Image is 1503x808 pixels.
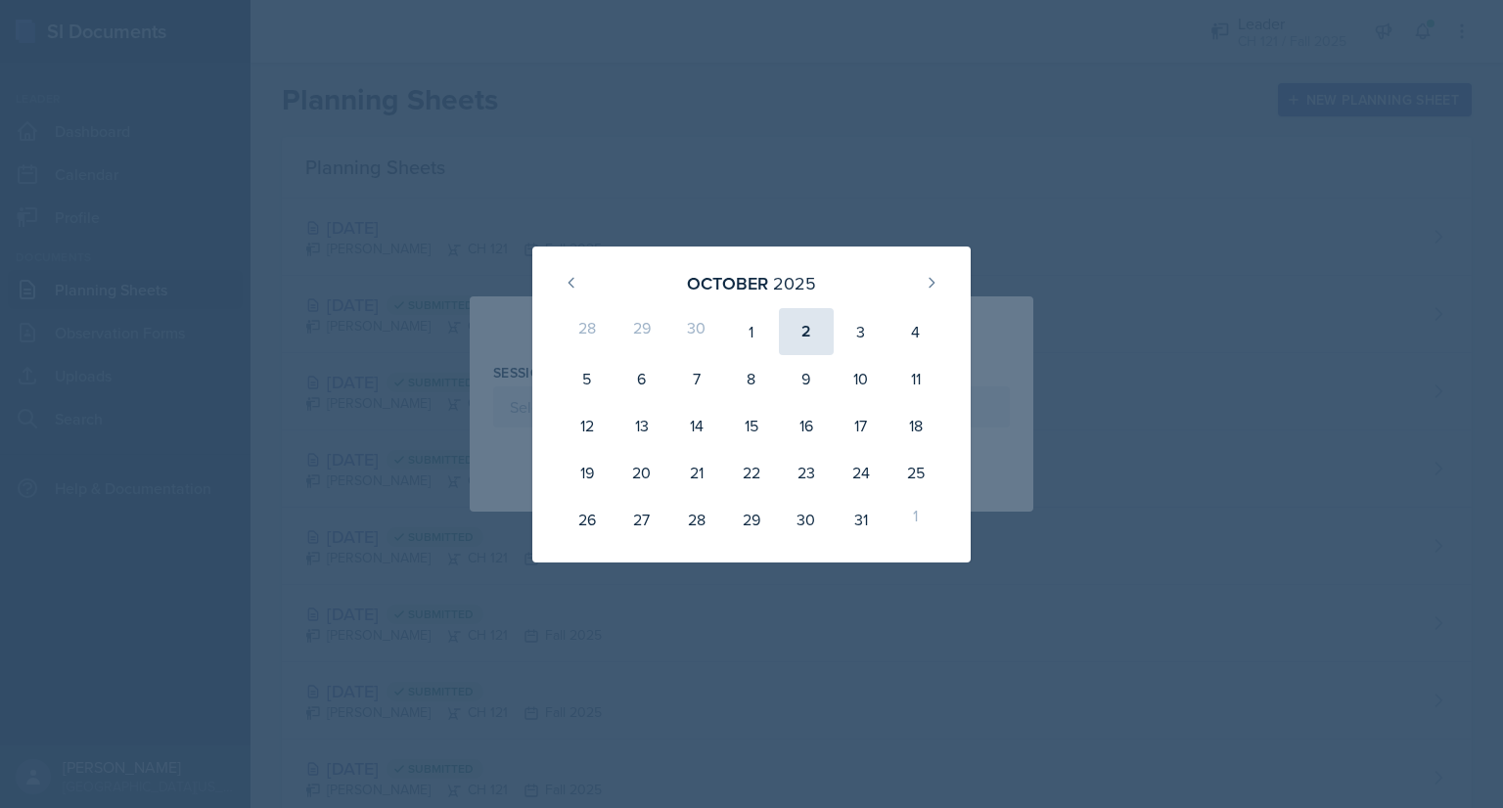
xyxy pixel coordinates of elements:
[888,449,943,496] div: 25
[834,449,888,496] div: 24
[615,402,669,449] div: 13
[669,355,724,402] div: 7
[560,308,615,355] div: 28
[779,496,834,543] div: 30
[615,496,669,543] div: 27
[834,355,888,402] div: 10
[888,355,943,402] div: 11
[560,402,615,449] div: 12
[834,402,888,449] div: 17
[834,308,888,355] div: 3
[724,402,779,449] div: 15
[724,449,779,496] div: 22
[724,308,779,355] div: 1
[779,402,834,449] div: 16
[888,308,943,355] div: 4
[687,270,768,296] div: October
[773,270,816,296] div: 2025
[669,449,724,496] div: 21
[888,496,943,543] div: 1
[669,308,724,355] div: 30
[834,496,888,543] div: 31
[615,449,669,496] div: 20
[560,496,615,543] div: 26
[779,308,834,355] div: 2
[779,355,834,402] div: 9
[724,355,779,402] div: 8
[724,496,779,543] div: 29
[669,402,724,449] div: 14
[669,496,724,543] div: 28
[560,449,615,496] div: 19
[560,355,615,402] div: 5
[615,308,669,355] div: 29
[615,355,669,402] div: 6
[888,402,943,449] div: 18
[779,449,834,496] div: 23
